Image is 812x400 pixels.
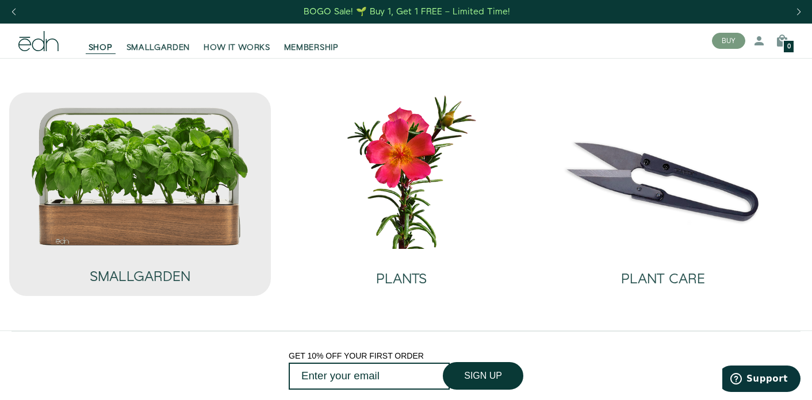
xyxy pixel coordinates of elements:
[541,249,784,296] a: PLANT CARE
[787,44,791,50] span: 0
[197,28,277,53] a: HOW IT WORKS
[82,28,120,53] a: SHOP
[303,3,512,21] a: BOGO Sale! 🌱 Buy 1, Get 1 FREE – Limited Time!
[712,33,745,49] button: BUY
[204,42,270,53] span: HOW IT WORKS
[304,6,510,18] div: BOGO Sale! 🌱 Buy 1, Get 1 FREE – Limited Time!
[89,42,113,53] span: SHOP
[30,247,249,294] a: SMALLGARDEN
[376,272,427,287] h2: PLANTS
[90,270,190,284] h2: SMALLGARDEN
[289,363,450,390] input: Enter your email
[120,28,197,53] a: SMALLGARDEN
[284,42,339,53] span: MEMBERSHIP
[277,28,346,53] a: MEMBERSHIP
[443,362,523,390] button: SIGN UP
[127,42,190,53] span: SMALLGARDEN
[280,249,523,296] a: PLANTS
[289,351,424,360] span: GET 10% OFF YOUR FIRST ORDER
[722,366,800,394] iframe: Opens a widget where you can find more information
[621,272,705,287] h2: PLANT CARE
